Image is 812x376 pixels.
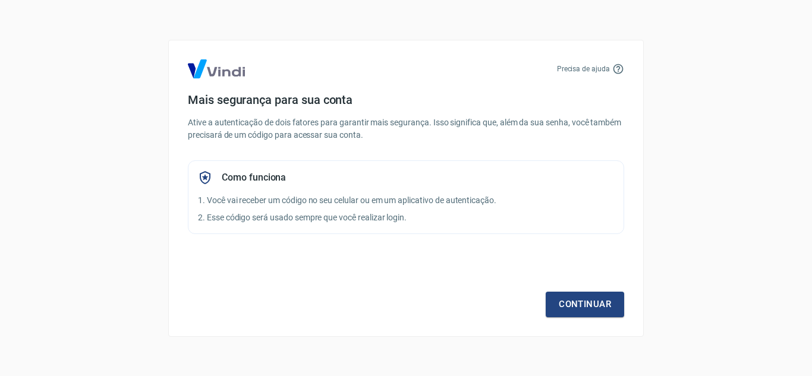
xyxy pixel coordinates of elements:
a: Continuar [546,292,624,317]
p: 2. Esse código será usado sempre que você realizar login. [198,211,614,224]
h5: Como funciona [222,172,286,184]
p: 1. Você vai receber um código no seu celular ou em um aplicativo de autenticação. [198,194,614,207]
p: Precisa de ajuda [557,64,610,74]
h4: Mais segurança para sua conta [188,93,624,107]
img: Logo Vind [188,59,245,78]
p: Ative a autenticação de dois fatores para garantir mais segurança. Isso significa que, além da su... [188,116,624,141]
